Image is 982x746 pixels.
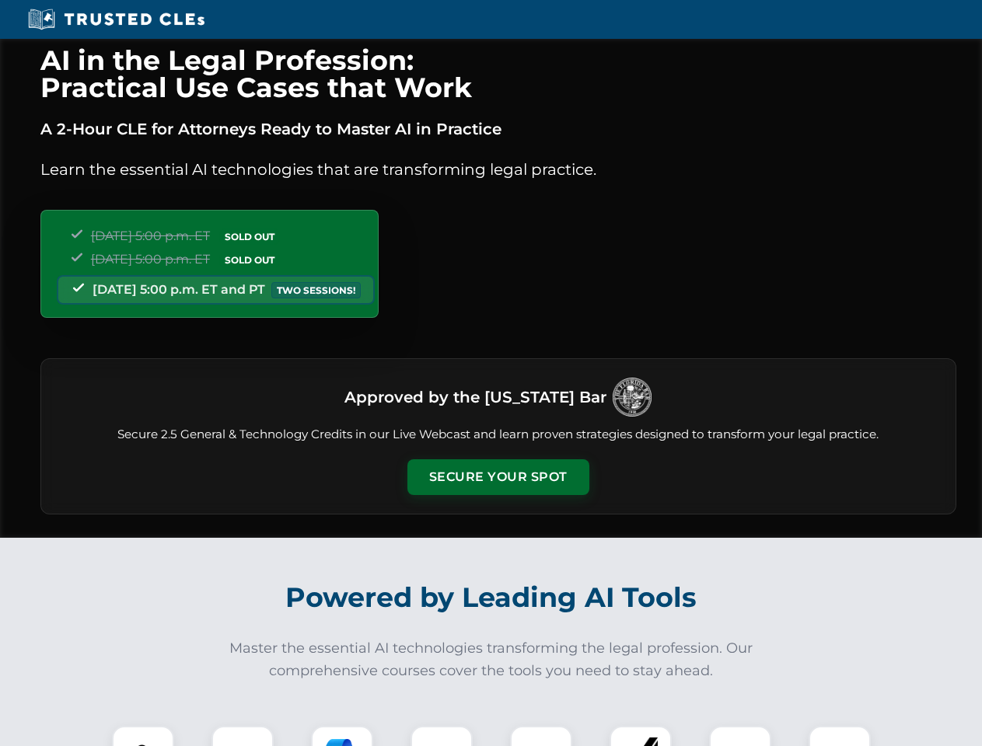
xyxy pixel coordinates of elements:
p: Master the essential AI technologies transforming the legal profession. Our comprehensive courses... [219,637,764,682]
h1: AI in the Legal Profession: Practical Use Cases that Work [40,47,956,101]
img: Trusted CLEs [23,8,209,31]
img: Logo [613,378,652,417]
p: Learn the essential AI technologies that are transforming legal practice. [40,157,956,182]
h3: Approved by the [US_STATE] Bar [344,383,606,411]
span: [DATE] 5:00 p.m. ET [91,228,210,243]
p: A 2-Hour CLE for Attorneys Ready to Master AI in Practice [40,117,956,141]
p: Secure 2.5 General & Technology Credits in our Live Webcast and learn proven strategies designed ... [60,426,937,444]
span: SOLD OUT [219,252,280,268]
h2: Powered by Leading AI Tools [61,570,922,625]
button: Secure Your Spot [407,459,589,495]
span: SOLD OUT [219,228,280,245]
span: [DATE] 5:00 p.m. ET [91,252,210,267]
